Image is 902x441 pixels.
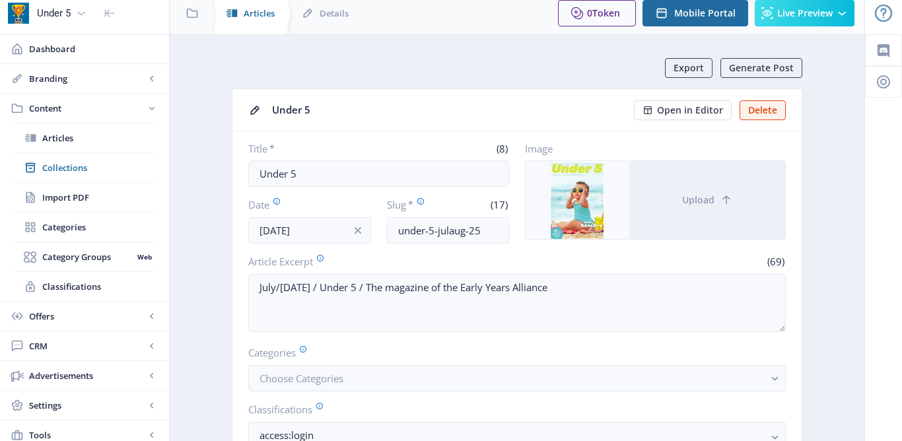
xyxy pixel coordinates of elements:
[720,58,802,78] button: Generate Post
[29,399,145,412] span: Settings
[248,217,371,244] input: Publishing Date
[29,102,145,115] span: Content
[29,310,145,323] span: Offers
[320,7,349,20] span: Details
[272,100,626,120] div: Under 5
[42,131,156,145] span: Articles
[665,58,712,78] button: Export
[740,100,786,120] button: Delete
[248,197,361,212] label: Date
[42,250,133,263] span: Category Groups
[29,339,145,353] span: CRM
[248,345,775,360] label: Categories
[13,123,156,153] a: Articles
[765,255,786,268] span: (69)
[345,217,371,244] button: info
[248,160,509,187] input: Type Article Title ...
[13,213,156,242] a: Categories
[42,191,156,204] span: Import PDF
[674,63,704,73] span: Export
[729,63,794,73] span: Generate Post
[13,272,156,301] a: Classifications
[13,153,156,182] a: Collections
[495,142,509,155] span: (8)
[133,250,156,263] nb-badge: Web
[260,372,343,385] span: Choose Categories
[248,365,786,391] button: Choose Categories
[248,142,374,155] label: Title
[13,183,156,212] a: Import PDF
[42,220,156,234] span: Categories
[489,198,509,211] span: (17)
[387,217,510,244] input: this-is-how-a-slug-looks-like
[29,369,145,382] span: Advertisements
[634,100,732,120] button: Open in Editor
[29,42,158,55] span: Dashboard
[13,242,156,271] a: Category GroupsWeb
[629,161,785,239] button: Upload
[525,142,775,155] label: Image
[592,7,620,19] span: Token
[351,224,364,237] nb-icon: info
[248,254,512,269] label: Article Excerpt
[29,72,145,85] span: Branding
[42,280,156,293] span: Classifications
[8,3,29,24] img: app-icon.png
[244,7,275,20] span: Articles
[657,105,723,116] span: Open in Editor
[387,197,443,212] label: Slug
[674,8,736,18] span: Mobile Portal
[777,8,833,18] span: Live Preview
[42,161,156,174] span: Collections
[682,195,714,205] span: Upload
